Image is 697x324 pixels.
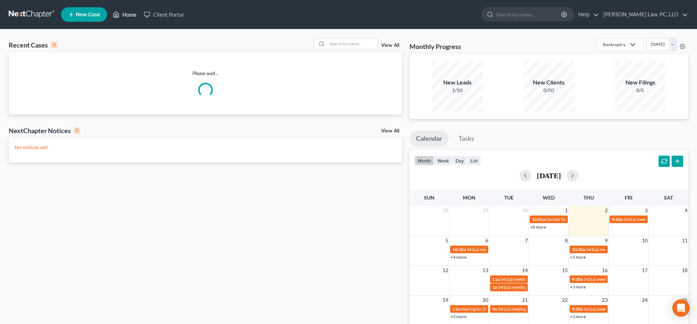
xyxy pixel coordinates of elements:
div: 0/50 [523,87,574,94]
a: Client Portal [140,8,187,21]
div: NextChapter Notices [9,126,80,135]
a: View All [381,43,399,48]
span: Docket Text: for [PERSON_NAME] [546,217,611,222]
a: [PERSON_NAME] Law, PC, LLO [600,8,688,21]
span: 24 [641,296,648,304]
span: 25 [681,296,688,304]
span: 8 [564,236,568,245]
span: 29 [482,206,489,215]
div: 1/10 [432,87,483,94]
span: 17 [641,266,648,275]
span: 9:30a [572,276,583,282]
span: 9 [604,236,608,245]
div: 0/5 [615,87,666,94]
span: 23 [601,296,608,304]
a: +3 more [570,284,586,290]
span: 20 [482,296,489,304]
span: Thu [583,194,594,201]
a: Calendar [409,131,449,147]
a: +4 more [451,254,466,260]
div: Open Intercom Messenger [672,299,690,317]
a: Tasks [452,131,481,147]
span: 12 [442,266,449,275]
span: 341(a) meeting for [PERSON_NAME] [583,276,653,282]
p: Please wait... [9,70,402,77]
input: Search by name... [496,8,562,21]
span: 7 [524,236,529,245]
span: 22 [561,296,568,304]
div: Recent Cases [9,41,57,49]
span: 14 [521,266,529,275]
span: Sat [664,194,673,201]
span: 28 [442,206,449,215]
span: 12:01a [532,217,545,222]
a: Help [575,8,599,21]
a: +8 more [530,224,546,230]
span: 9:30a [572,306,583,312]
span: 9a [492,306,497,312]
div: New Clients [523,78,574,87]
span: 341(a) meeting for [PERSON_NAME] & [PERSON_NAME] [500,276,609,282]
h2: [DATE] [537,172,561,179]
span: Wed [543,194,555,201]
button: list [467,156,481,165]
button: week [434,156,452,165]
p: No notices yet! [15,144,396,151]
span: 10:30a [572,247,585,252]
span: 5 [445,236,449,245]
span: 11a [492,276,500,282]
span: Tue [504,194,514,201]
span: 341(a) meeting for [PERSON_NAME] [583,306,653,312]
span: 3 [644,206,648,215]
button: day [452,156,467,165]
a: +5 more [451,314,466,319]
div: New Filings [615,78,666,87]
span: 2 [604,206,608,215]
input: Search by name... [327,38,378,49]
span: 30 [521,206,529,215]
span: 21 [521,296,529,304]
a: Home [109,8,140,21]
a: View All [381,128,399,134]
span: Hearing for [PERSON_NAME]-Mabok [460,306,532,312]
span: 341(a) meeting for [PERSON_NAME] & [PERSON_NAME] [498,306,606,312]
a: +3 more [570,314,586,319]
span: 341(a) meeting for [PERSON_NAME] [498,284,568,290]
span: 10:30a [452,247,466,252]
span: 341(a) meeting for [PERSON_NAME] [586,247,656,252]
span: 16 [601,266,608,275]
div: Bankruptcy [603,41,625,48]
span: 19 [442,296,449,304]
span: 18 [681,266,688,275]
a: +3 more [570,254,586,260]
span: 15 [561,266,568,275]
button: month [415,156,434,165]
div: 0 [74,127,80,134]
span: 6 [485,236,489,245]
span: 9:30a [612,217,623,222]
span: 11 [681,236,688,245]
span: 11a [452,306,460,312]
span: 4 [684,206,688,215]
div: 0 [51,42,57,48]
span: Sun [424,194,435,201]
span: 341(a) meeting for [PERSON_NAME] & [PERSON_NAME] [466,247,575,252]
span: 1 [564,206,568,215]
span: Fri [625,194,632,201]
span: 1p [492,284,497,290]
span: 13 [482,266,489,275]
div: New Leads [432,78,483,87]
span: 341(a) meeting for [PERSON_NAME] [623,217,693,222]
span: 10 [641,236,648,245]
span: Mon [463,194,476,201]
span: New Case [76,12,100,17]
h3: Monthly Progress [409,42,461,51]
